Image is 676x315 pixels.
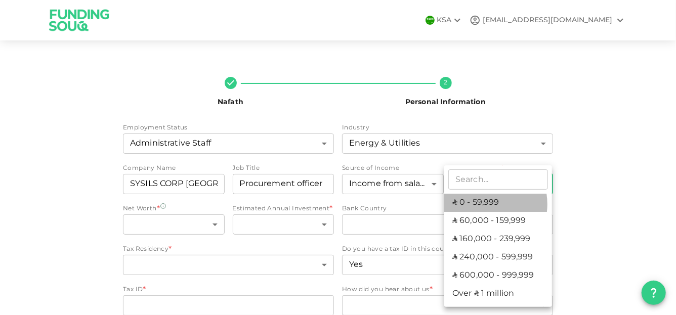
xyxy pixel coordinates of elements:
[444,212,552,230] li: ʢ 60,000 - 159,999
[444,194,552,212] li: ʢ 0 - 59,999
[444,266,552,285] li: ʢ 600,000 - 999,999
[448,169,548,190] input: Search...
[444,248,552,266] li: ʢ 240,000 - 599,999
[444,285,552,303] li: Over ʢ 1 million
[444,230,552,248] li: ʢ 160,000 - 239,999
